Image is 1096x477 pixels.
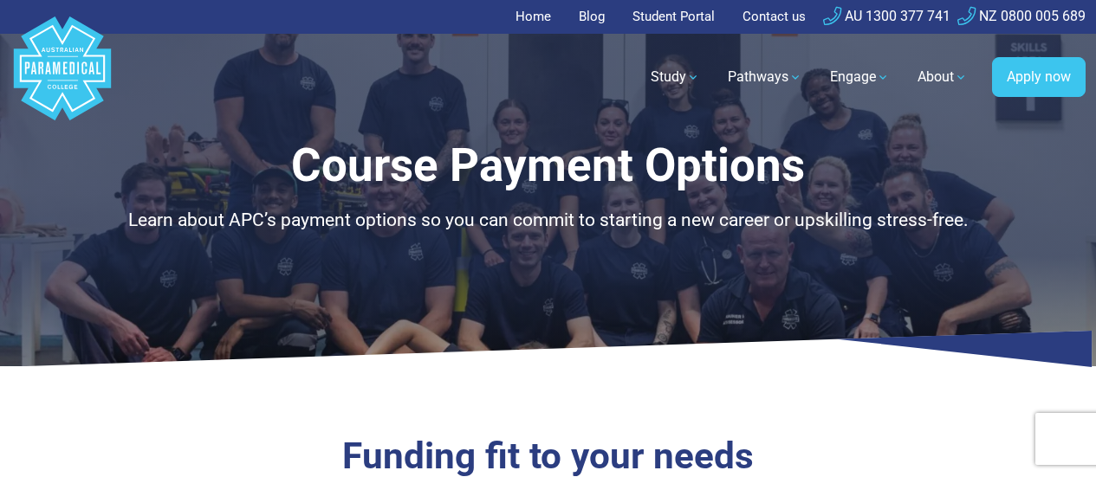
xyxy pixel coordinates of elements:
[820,53,900,101] a: Engage
[640,53,710,101] a: Study
[91,207,1005,235] p: Learn about APC’s payment options so you can commit to starting a new career or upskilling stress...
[992,57,1086,97] a: Apply now
[907,53,978,101] a: About
[823,8,950,24] a: AU 1300 377 741
[10,34,114,121] a: Australian Paramedical College
[957,8,1086,24] a: NZ 0800 005 689
[717,53,813,101] a: Pathways
[91,139,1005,193] h1: Course Payment Options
